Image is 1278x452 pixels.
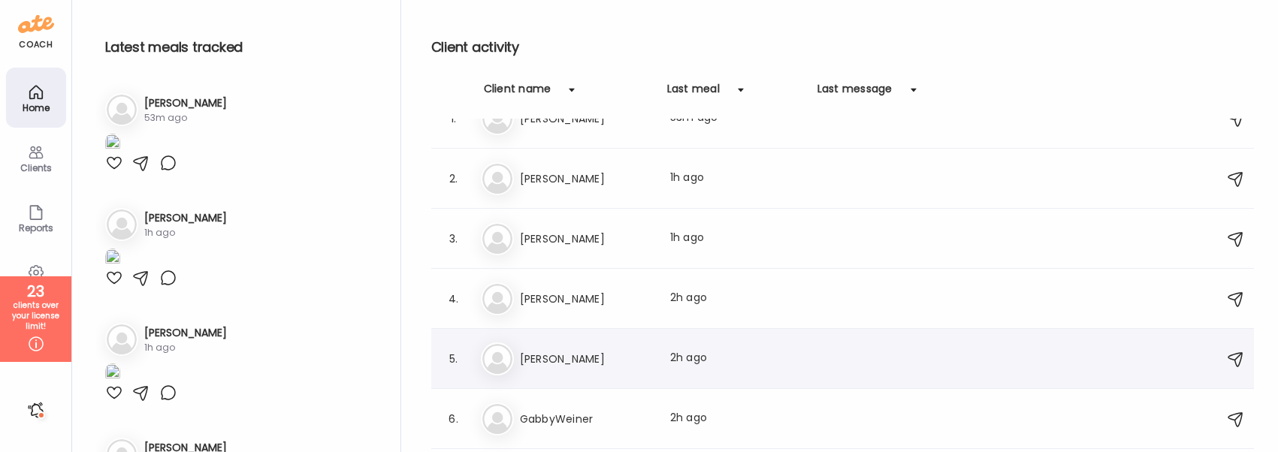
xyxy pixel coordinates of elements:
div: 6. [445,410,463,428]
div: 1. [445,110,463,128]
div: coach [19,38,53,51]
h2: Client activity [431,36,1254,59]
h3: [PERSON_NAME] [144,95,227,111]
img: bg-avatar-default.svg [482,164,512,194]
div: Clients [9,163,63,173]
div: 1h ago [670,230,802,248]
img: bg-avatar-default.svg [482,104,512,134]
img: bg-avatar-default.svg [482,284,512,314]
div: 2h ago [670,290,802,308]
div: Client name [484,81,551,105]
h3: [PERSON_NAME] [144,210,227,226]
div: 1h ago [670,170,802,188]
img: bg-avatar-default.svg [482,224,512,254]
img: bg-avatar-default.svg [107,209,137,240]
img: ate [18,12,54,36]
h3: [PERSON_NAME] [520,170,652,188]
img: bg-avatar-default.svg [107,324,137,354]
h3: [PERSON_NAME] [520,350,652,368]
img: bg-avatar-default.svg [482,404,512,434]
img: bg-avatar-default.svg [482,344,512,374]
div: 2. [445,170,463,188]
h3: [PERSON_NAME] [520,110,652,128]
div: 2h ago [670,410,802,428]
h3: [PERSON_NAME] [520,230,652,248]
h3: [PERSON_NAME] [144,325,227,341]
img: images%2FcY5eZfmlguOfWPkl43h1OVIMJsl1%2FWjzUQH7AweNoX3sR3h1o%2Fb9LO9tDHiiof6du87iGb_1080 [105,363,120,384]
div: 1h ago [144,226,227,240]
div: Reports [9,223,63,233]
div: 2h ago [670,350,802,368]
div: 53m ago [670,110,802,128]
div: 1h ago [144,341,227,354]
img: images%2FW3ntfbj4O9MKSzpvV3iQjJEGhpJ2%2F7NTxrCkMidkuD0H7IUig%2FLoRpcSjAODKcHP8m0Pjb_1080 [105,249,120,269]
img: images%2FxmdCYrSYgfWa5T4bBtmh9eKVqGt1%2FeFT8GhxtPtUzuEyRcCYI%2FSaIBbTXtZzmeQL4mnMG0_1080 [105,134,120,154]
div: 53m ago [144,111,227,125]
h3: GabbyWeiner [520,410,652,428]
div: 4. [445,290,463,308]
div: 23 [5,282,66,300]
img: bg-avatar-default.svg [107,95,137,125]
div: 3. [445,230,463,248]
div: 5. [445,350,463,368]
div: Last meal [667,81,720,105]
div: clients over your license limit! [5,300,66,332]
h2: Latest meals tracked [105,36,376,59]
div: Last message [817,81,893,105]
div: Home [9,103,63,113]
h3: [PERSON_NAME] [520,290,652,308]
